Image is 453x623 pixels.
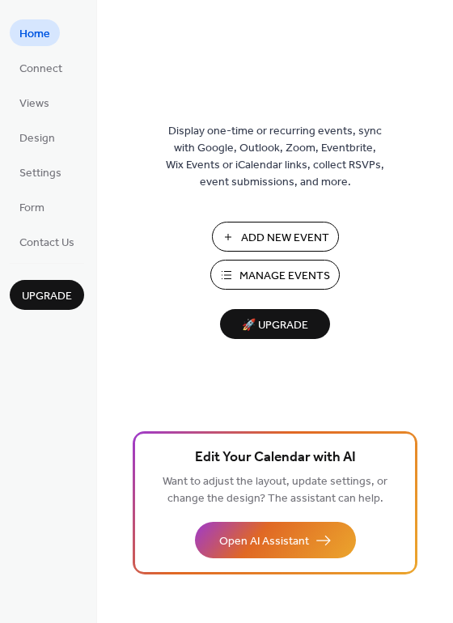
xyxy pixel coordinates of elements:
[195,447,356,469] span: Edit Your Calendar with AI
[220,309,330,339] button: 🚀 Upgrade
[10,193,54,220] a: Form
[19,61,62,78] span: Connect
[241,230,329,247] span: Add New Event
[10,159,71,185] a: Settings
[212,222,339,252] button: Add New Event
[210,260,340,290] button: Manage Events
[19,235,74,252] span: Contact Us
[19,130,55,147] span: Design
[10,228,84,255] a: Contact Us
[10,89,59,116] a: Views
[19,26,50,43] span: Home
[10,280,84,310] button: Upgrade
[22,288,72,305] span: Upgrade
[10,54,72,81] a: Connect
[19,95,49,112] span: Views
[166,123,384,191] span: Display one-time or recurring events, sync with Google, Outlook, Zoom, Eventbrite, Wix Events or ...
[10,124,65,150] a: Design
[219,533,309,550] span: Open AI Assistant
[10,19,60,46] a: Home
[239,268,330,285] span: Manage Events
[195,522,356,558] button: Open AI Assistant
[163,471,387,510] span: Want to adjust the layout, update settings, or change the design? The assistant can help.
[19,200,44,217] span: Form
[19,165,61,182] span: Settings
[230,315,320,337] span: 🚀 Upgrade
